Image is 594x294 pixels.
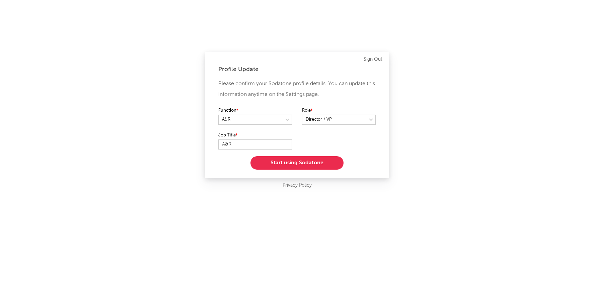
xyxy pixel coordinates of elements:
[283,181,312,190] a: Privacy Policy
[218,65,376,73] div: Profile Update
[218,107,292,115] label: Function
[218,131,292,139] label: Job Title
[250,156,344,170] button: Start using Sodatone
[364,55,382,63] a: Sign Out
[218,78,376,100] p: Please confirm your Sodatone profile details. You can update this information anytime on the Sett...
[302,107,376,115] label: Role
